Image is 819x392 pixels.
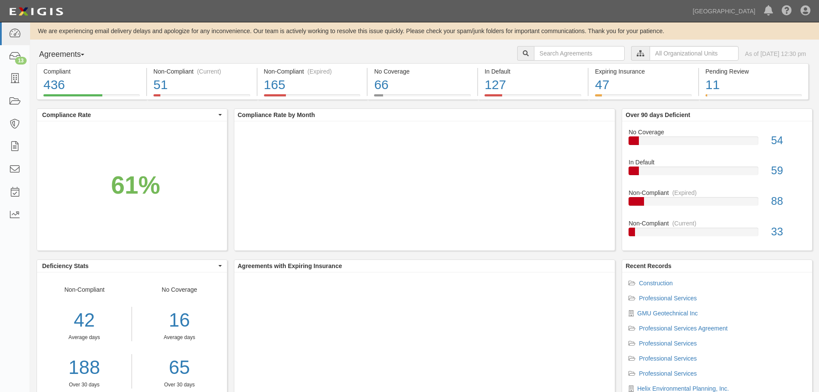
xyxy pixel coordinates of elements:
a: Non-Compliant(Expired)88 [629,188,806,219]
a: No Coverage66 [368,94,477,101]
a: Non-Compliant(Current)51 [147,94,257,101]
div: 88 [765,194,812,209]
a: Non-Compliant(Expired)165 [258,94,367,101]
div: 61% [111,168,160,203]
div: 47 [595,76,692,94]
div: Non-Compliant [37,285,132,389]
a: Helix Environmental Planning, Inc. [637,385,729,392]
div: No Coverage [132,285,227,389]
div: Non-Compliant [622,188,812,197]
div: 165 [264,76,361,94]
span: Compliance Rate [42,111,216,119]
div: (Current) [197,67,221,76]
div: Non-Compliant (Expired) [264,67,361,76]
a: In Default127 [478,94,588,101]
input: All Organizational Units [650,46,739,61]
a: Professional Services [639,355,697,362]
div: Compliant [43,67,140,76]
div: 54 [765,133,812,148]
div: Average days [138,334,221,341]
div: 66 [374,76,471,94]
a: Non-Compliant(Current)33 [629,219,806,243]
div: 13 [15,57,27,65]
div: 436 [43,76,140,94]
img: logo-5460c22ac91f19d4615b14bd174203de0afe785f0fc80cf4dbbc73dc1793850b.png [6,4,66,19]
div: Over 30 days [138,381,221,389]
a: Compliant436 [37,94,146,101]
b: Agreements with Expiring Insurance [238,262,342,269]
div: In Default [485,67,581,76]
a: GMU Geotechnical Inc [637,310,698,317]
div: 16 [138,307,221,334]
b: Recent Records [626,262,672,269]
a: Professional Services [639,295,697,302]
a: Construction [639,280,673,287]
div: Average days [37,334,132,341]
a: No Coverage54 [629,128,806,158]
button: Deficiency Stats [37,260,227,272]
div: 11 [706,76,802,94]
div: We are experiencing email delivery delays and apologize for any inconvenience. Our team is active... [30,27,819,35]
div: Non-Compliant (Current) [153,67,250,76]
b: Over 90 days Deficient [626,111,690,118]
input: Search Agreements [534,46,625,61]
button: Agreements [37,46,101,63]
div: 33 [765,224,812,240]
div: 42 [37,307,132,334]
a: Professional Services [639,370,697,377]
a: [GEOGRAPHIC_DATA] [688,3,760,20]
div: 127 [485,76,581,94]
a: Professional Services Agreement [639,325,727,332]
i: Help Center - Complianz [782,6,792,16]
span: Deficiency Stats [42,262,216,270]
div: (Expired) [307,67,332,76]
b: Compliance Rate by Month [238,111,315,118]
a: 188 [37,354,132,381]
div: No Coverage [622,128,812,136]
div: Non-Compliant [622,219,812,228]
div: Pending Review [706,67,802,76]
div: 51 [153,76,250,94]
div: 59 [765,163,812,179]
a: In Default59 [629,158,806,188]
div: In Default [622,158,812,167]
div: (Current) [672,219,696,228]
div: As of [DATE] 12:30 pm [745,49,806,58]
div: No Coverage [374,67,471,76]
div: (Expired) [672,188,697,197]
button: Compliance Rate [37,109,227,121]
a: 65 [138,354,221,381]
a: Professional Services [639,340,697,347]
a: Pending Review11 [699,94,809,101]
a: Expiring Insurance47 [589,94,698,101]
div: Over 30 days [37,381,132,389]
div: Expiring Insurance [595,67,692,76]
